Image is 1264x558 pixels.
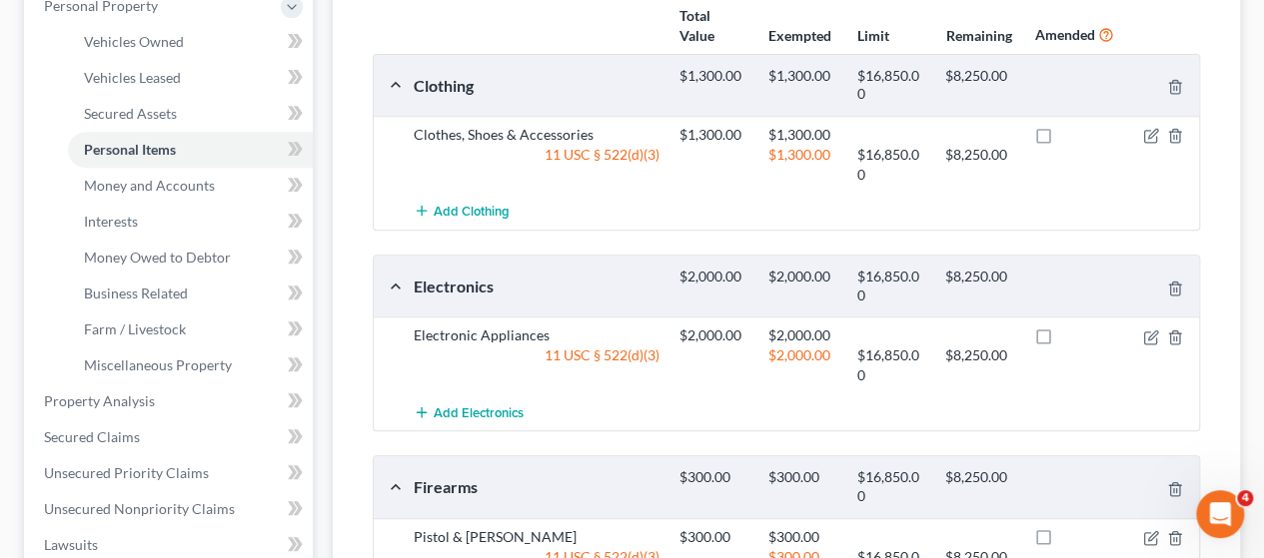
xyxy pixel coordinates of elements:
span: Vehicles Leased [84,69,181,86]
a: Vehicles Leased [68,60,313,96]
span: Unsecured Nonpriority Claims [44,500,235,517]
div: 11 USC § 522(d)(3) [404,345,669,385]
span: Miscellaneous Property [84,356,232,373]
div: $16,850.00 [846,468,935,505]
div: $2,000.00 [669,325,758,345]
div: $2,000.00 [758,345,847,385]
span: Secured Claims [44,428,140,445]
iframe: Intercom live chat [1196,490,1244,538]
span: Add Electronics [434,404,524,420]
strong: Amended [1034,26,1094,43]
div: Pistol & [PERSON_NAME] [404,527,669,547]
div: $8,250.00 [935,345,1024,385]
div: $1,300.00 [758,67,847,104]
a: Personal Items [68,132,313,168]
span: Secured Assets [84,105,177,122]
strong: Limit [857,27,889,44]
div: $8,250.00 [935,468,1024,505]
span: Unsecured Priority Claims [44,464,209,481]
a: Vehicles Owned [68,24,313,60]
div: $300.00 [669,527,758,547]
div: $16,850.00 [846,67,935,104]
a: Miscellaneous Property [68,347,313,383]
div: Firearms [404,476,669,497]
a: Unsecured Nonpriority Claims [28,491,313,527]
span: Farm / Livestock [84,320,186,337]
div: $2,000.00 [758,268,847,304]
a: Money Owed to Debtor [68,240,313,276]
div: $16,850.00 [846,268,935,304]
a: Secured Claims [28,419,313,455]
div: $300.00 [669,468,758,505]
div: $1,300.00 [669,125,758,145]
span: Interests [84,213,138,230]
a: Business Related [68,276,313,311]
strong: Remaining [945,27,1011,44]
a: Secured Assets [68,96,313,132]
div: $16,850.00 [846,145,935,185]
div: $2,000.00 [669,268,758,304]
div: $2,000.00 [758,325,847,345]
span: Money Owed to Debtor [84,249,231,266]
a: Property Analysis [28,383,313,419]
button: Add Clothing [414,193,510,230]
div: $1,300.00 [758,125,847,145]
div: $16,850.00 [846,345,935,385]
span: Business Related [84,284,188,301]
div: $8,250.00 [935,67,1024,104]
a: Unsecured Priority Claims [28,455,313,491]
div: 11 USC § 522(d)(3) [404,145,669,185]
div: $300.00 [758,468,847,505]
span: 4 [1237,490,1253,506]
span: Personal Items [84,141,176,158]
div: Clothing [404,75,669,96]
div: $8,250.00 [935,268,1024,304]
strong: Exempted [768,27,831,44]
span: Vehicles Owned [84,33,184,50]
div: $8,250.00 [935,145,1024,185]
strong: Total Value [679,7,714,44]
div: Electronics [404,276,669,296]
a: Farm / Livestock [68,311,313,347]
span: Property Analysis [44,392,155,409]
div: Clothes, Shoes & Accessories [404,125,669,145]
a: Interests [68,204,313,240]
div: $1,300.00 [758,145,847,185]
div: $300.00 [758,527,847,547]
span: Add Clothing [434,204,510,220]
div: Electronic Appliances [404,325,669,345]
span: Money and Accounts [84,177,215,194]
a: Money and Accounts [68,168,313,204]
button: Add Electronics [414,393,524,430]
div: $1,300.00 [669,67,758,104]
span: Lawsuits [44,536,98,553]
